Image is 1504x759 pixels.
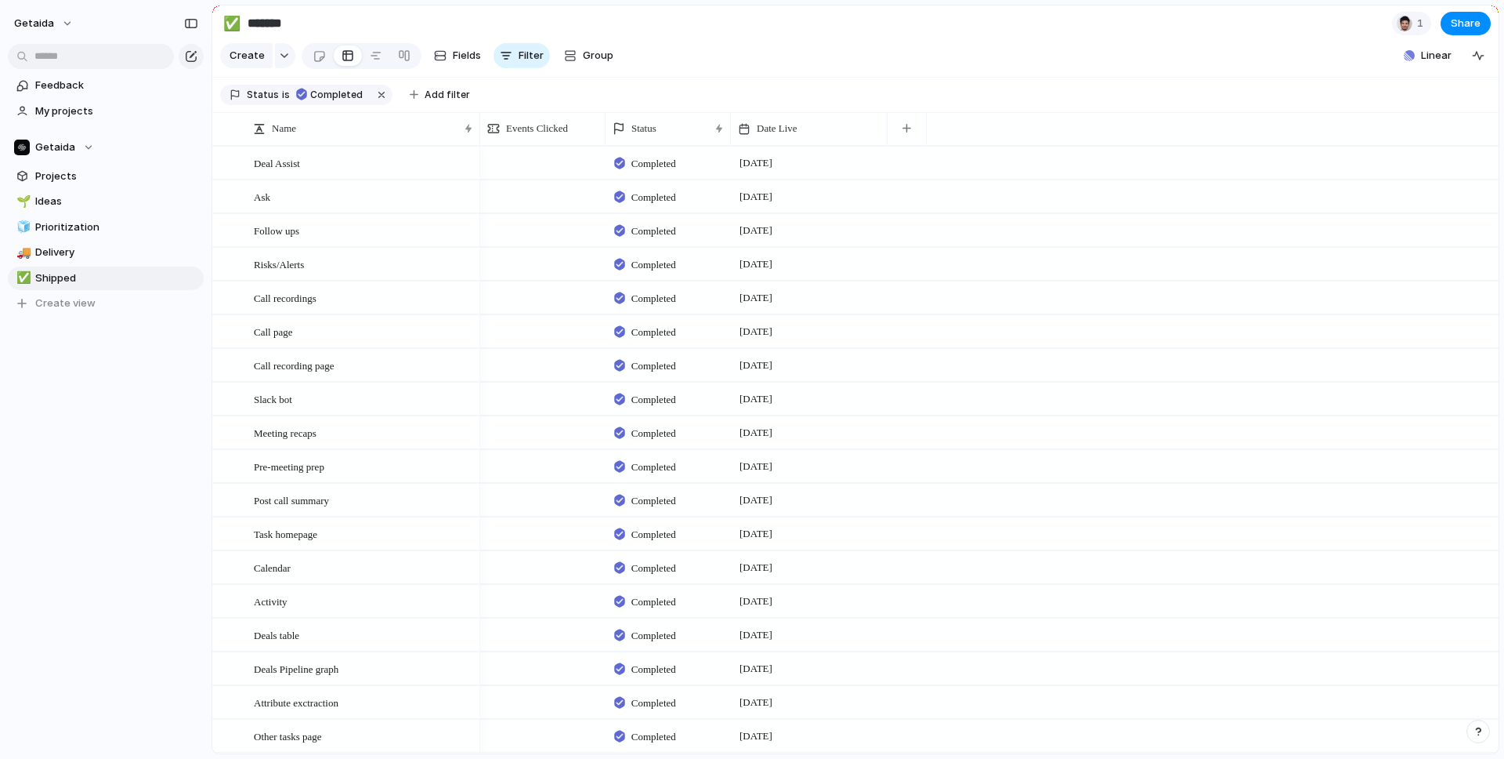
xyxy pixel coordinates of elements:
[254,525,317,543] span: Task homepage
[736,423,776,442] span: [DATE]
[254,356,334,374] span: Call recording page
[556,43,621,68] button: Group
[631,459,676,475] span: Completed
[631,493,676,509] span: Completed
[230,48,265,64] span: Create
[428,43,487,68] button: Fields
[14,245,30,260] button: 🚚
[506,121,568,136] span: Events Clicked
[631,358,676,374] span: Completed
[631,561,676,576] span: Completed
[631,527,676,543] span: Completed
[1441,12,1491,35] button: Share
[631,426,676,441] span: Completed
[1451,16,1480,31] span: Share
[35,194,198,209] span: Ideas
[736,255,776,274] span: [DATE]
[14,220,30,235] button: 🧊
[7,11,81,36] button: getaida
[631,257,676,273] span: Completed
[254,491,329,509] span: Post call summary
[583,48,613,64] span: Group
[16,193,27,211] div: 🌱
[631,291,676,307] span: Completed
[631,121,656,136] span: Status
[254,322,292,340] span: Call page
[736,154,776,172] span: [DATE]
[8,292,204,315] button: Create view
[736,659,776,678] span: [DATE]
[8,136,204,159] button: Getaida
[631,156,676,172] span: Completed
[35,245,198,260] span: Delivery
[631,594,676,610] span: Completed
[1417,16,1428,31] span: 1
[453,48,481,64] span: Fields
[14,194,30,209] button: 🌱
[254,558,291,576] span: Calendar
[631,325,676,340] span: Completed
[8,100,204,123] a: My projects
[736,187,776,206] span: [DATE]
[736,356,776,375] span: [DATE]
[310,88,363,102] span: Completed
[16,269,27,287] div: ✅
[736,592,776,611] span: [DATE]
[220,43,273,68] button: Create
[425,88,470,102] span: Add filter
[8,190,204,213] a: 🌱Ideas
[254,154,300,172] span: Deal Assist
[736,558,776,577] span: [DATE]
[254,727,322,745] span: Other tasks page
[35,169,198,184] span: Projects
[736,626,776,645] span: [DATE]
[254,659,338,677] span: Deals Pipeline graph
[736,221,776,240] span: [DATE]
[8,165,204,188] a: Projects
[736,289,776,307] span: [DATE]
[8,216,204,239] a: 🧊Prioritization
[35,103,198,119] span: My projects
[631,729,676,745] span: Completed
[219,11,244,36] button: ✅
[631,662,676,677] span: Completed
[247,88,279,102] span: Status
[493,43,550,68] button: Filter
[254,255,304,273] span: Risks/Alerts
[8,241,204,264] a: 🚚Delivery
[631,392,676,408] span: Completed
[35,140,75,155] span: Getaida
[16,218,27,236] div: 🧊
[282,88,290,102] span: is
[631,695,676,711] span: Completed
[254,457,324,475] span: Pre-meeting prep
[736,693,776,712] span: [DATE]
[14,16,54,31] span: getaida
[254,390,292,408] span: Slack bot
[757,121,797,136] span: Date Live
[1397,44,1458,67] button: Linear
[736,390,776,409] span: [DATE]
[8,267,204,290] a: ✅Shipped
[254,187,270,205] span: Ask
[14,271,30,286] button: ✅
[631,223,676,239] span: Completed
[519,48,544,64] span: Filter
[736,727,776,746] span: [DATE]
[223,13,240,34] div: ✅
[291,86,372,103] button: Completed
[736,525,776,543] span: [DATE]
[272,121,296,136] span: Name
[35,220,198,235] span: Prioritization
[16,244,27,262] div: 🚚
[254,626,299,644] span: Deals table
[8,74,204,97] a: Feedback
[35,78,198,93] span: Feedback
[35,296,96,311] span: Create view
[279,86,293,103] button: is
[400,84,479,106] button: Add filter
[254,423,316,441] span: Meeting recaps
